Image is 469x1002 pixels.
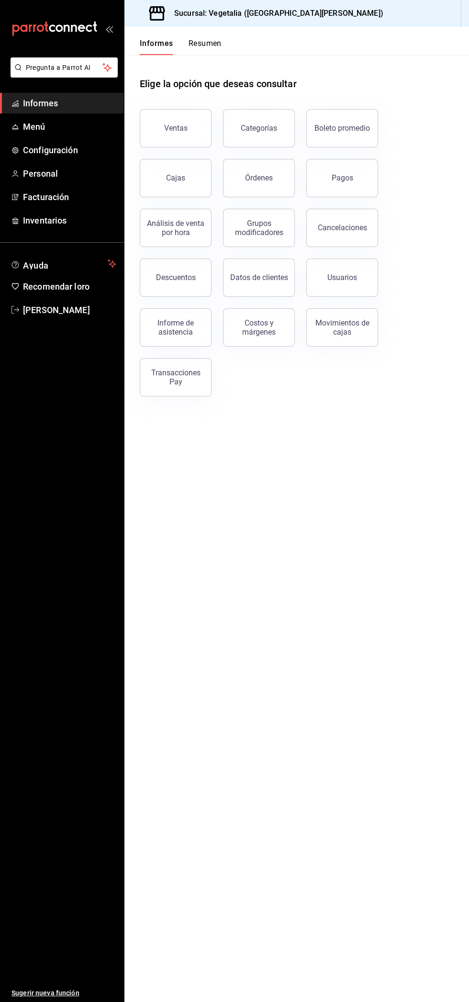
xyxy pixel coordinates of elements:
[140,209,212,247] button: Análisis de venta por hora
[23,145,78,155] font: Configuración
[241,124,277,133] font: Categorías
[23,305,90,315] font: [PERSON_NAME]
[318,223,367,232] font: Cancelaciones
[140,358,212,396] button: Transacciones Pay
[315,318,369,337] font: Movimientos de cajas
[23,215,67,225] font: Inventarios
[306,209,378,247] button: Cancelaciones
[23,122,45,132] font: Menú
[140,259,212,297] button: Descuentos
[147,219,204,237] font: Análisis de venta por hora
[11,989,79,997] font: Sugerir nueva función
[26,64,91,71] font: Pregunta a Parrot AI
[23,281,89,292] font: Recomendar loro
[140,308,212,347] button: Informe de asistencia
[105,25,113,33] button: abrir_cajón_menú
[140,38,222,55] div: pestañas de navegación
[140,78,297,90] font: Elige la opción que deseas consultar
[223,259,295,297] button: Datos de clientes
[223,109,295,147] button: Categorías
[245,173,273,182] font: Órdenes
[23,260,49,270] font: Ayuda
[306,109,378,147] button: Boleto promedio
[157,318,194,337] font: Informe de asistencia
[11,57,118,78] button: Pregunta a Parrot AI
[174,9,383,18] font: Sucursal: Vegetalia ([GEOGRAPHIC_DATA][PERSON_NAME])
[156,273,196,282] font: Descuentos
[166,173,185,182] font: Cajas
[151,368,201,386] font: Transacciones Pay
[306,259,378,297] button: Usuarios
[223,159,295,197] button: Órdenes
[140,39,173,48] font: Informes
[314,124,370,133] font: Boleto promedio
[23,169,58,179] font: Personal
[23,192,69,202] font: Facturación
[164,124,188,133] font: Ventas
[306,159,378,197] button: Pagos
[242,318,276,337] font: Costos y márgenes
[306,308,378,347] button: Movimientos de cajas
[23,98,58,108] font: Informes
[223,209,295,247] button: Grupos modificadores
[230,273,288,282] font: Datos de clientes
[189,39,222,48] font: Resumen
[140,159,212,197] button: Cajas
[7,69,118,79] a: Pregunta a Parrot AI
[235,219,283,237] font: Grupos modificadores
[223,308,295,347] button: Costos y márgenes
[327,273,357,282] font: Usuarios
[140,109,212,147] button: Ventas
[332,173,353,182] font: Pagos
